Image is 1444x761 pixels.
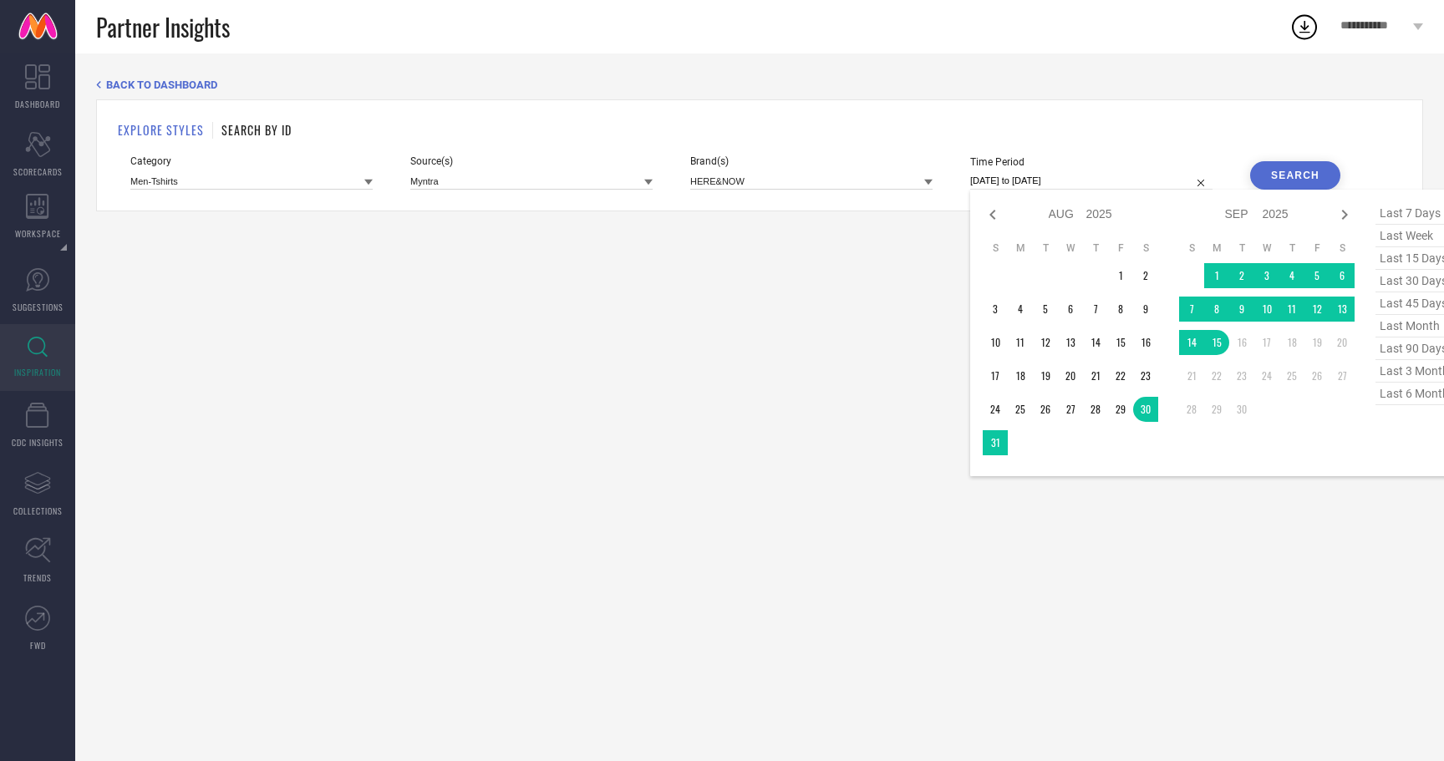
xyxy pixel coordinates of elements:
[15,227,61,240] span: WORKSPACE
[410,155,653,167] span: Source(s)
[130,155,373,167] span: Category
[1033,297,1058,322] td: Tue Aug 05 2025
[1204,263,1229,288] td: Mon Sep 01 2025
[1330,241,1355,255] th: Saturday
[1335,205,1355,225] div: Next month
[106,79,217,91] span: BACK TO DASHBOARD
[1133,397,1158,422] td: Sat Aug 30 2025
[1279,241,1304,255] th: Thursday
[1008,297,1033,322] td: Mon Aug 04 2025
[1133,241,1158,255] th: Saturday
[13,301,64,313] span: SUGGESTIONS
[983,297,1008,322] td: Sun Aug 03 2025
[970,172,1213,190] input: Select time period
[96,10,230,44] span: Partner Insights
[1058,330,1083,355] td: Wed Aug 13 2025
[1204,330,1229,355] td: Mon Sep 15 2025
[1204,363,1229,388] td: Mon Sep 22 2025
[1179,330,1204,355] td: Sun Sep 14 2025
[1204,397,1229,422] td: Mon Sep 29 2025
[983,205,1003,225] div: Previous month
[1304,330,1330,355] td: Fri Sep 19 2025
[118,121,204,139] h1: EXPLORE STYLES
[1058,297,1083,322] td: Wed Aug 06 2025
[1330,263,1355,288] td: Sat Sep 06 2025
[1229,241,1254,255] th: Tuesday
[1083,330,1108,355] td: Thu Aug 14 2025
[1229,363,1254,388] td: Tue Sep 23 2025
[1108,263,1133,288] td: Fri Aug 01 2025
[1229,397,1254,422] td: Tue Sep 30 2025
[1204,241,1229,255] th: Monday
[1033,241,1058,255] th: Tuesday
[1330,363,1355,388] td: Sat Sep 27 2025
[1083,241,1108,255] th: Thursday
[983,241,1008,255] th: Sunday
[1179,297,1204,322] td: Sun Sep 07 2025
[983,397,1008,422] td: Sun Aug 24 2025
[1133,363,1158,388] td: Sat Aug 23 2025
[1008,397,1033,422] td: Mon Aug 25 2025
[1179,363,1204,388] td: Sun Sep 21 2025
[12,436,64,449] span: CDC INSIGHTS
[1289,12,1319,42] div: Open download list
[1008,363,1033,388] td: Mon Aug 18 2025
[1008,241,1033,255] th: Monday
[1254,297,1279,322] td: Wed Sep 10 2025
[1058,363,1083,388] td: Wed Aug 20 2025
[1250,161,1340,190] button: Search
[23,571,52,584] span: TRENDS
[1083,363,1108,388] td: Thu Aug 21 2025
[1033,363,1058,388] td: Tue Aug 19 2025
[1058,241,1083,255] th: Wednesday
[15,98,60,110] span: DASHBOARD
[1271,170,1319,181] div: Search
[1330,297,1355,322] td: Sat Sep 13 2025
[1304,241,1330,255] th: Friday
[1254,241,1279,255] th: Wednesday
[1179,241,1204,255] th: Sunday
[1033,397,1058,422] td: Tue Aug 26 2025
[1304,297,1330,322] td: Fri Sep 12 2025
[1108,330,1133,355] td: Fri Aug 15 2025
[1229,297,1254,322] td: Tue Sep 09 2025
[1229,330,1254,355] td: Tue Sep 16 2025
[1279,263,1304,288] td: Thu Sep 04 2025
[690,155,933,167] span: Brand(s)
[1229,263,1254,288] td: Tue Sep 02 2025
[1179,397,1204,422] td: Sun Sep 28 2025
[1254,330,1279,355] td: Wed Sep 17 2025
[1204,297,1229,322] td: Mon Sep 08 2025
[1279,363,1304,388] td: Thu Sep 25 2025
[1133,330,1158,355] td: Sat Aug 16 2025
[1254,363,1279,388] td: Wed Sep 24 2025
[1330,330,1355,355] td: Sat Sep 20 2025
[1108,363,1133,388] td: Fri Aug 22 2025
[96,79,1423,91] div: Back TO Dashboard
[1133,263,1158,288] td: Sat Aug 02 2025
[13,505,63,517] span: COLLECTIONS
[1058,397,1083,422] td: Wed Aug 27 2025
[1083,297,1108,322] td: Thu Aug 07 2025
[1108,297,1133,322] td: Fri Aug 08 2025
[1279,297,1304,322] td: Thu Sep 11 2025
[221,121,292,139] h1: SEARCH BY ID
[1254,263,1279,288] td: Wed Sep 03 2025
[983,330,1008,355] td: Sun Aug 10 2025
[983,363,1008,388] td: Sun Aug 17 2025
[14,366,61,378] span: INSPIRATION
[13,165,63,178] span: SCORECARDS
[30,639,46,652] span: FWD
[1304,363,1330,388] td: Fri Sep 26 2025
[983,430,1008,455] td: Sun Aug 31 2025
[1033,330,1058,355] td: Tue Aug 12 2025
[1108,241,1133,255] th: Friday
[970,156,1213,168] span: Time Period
[1083,397,1108,422] td: Thu Aug 28 2025
[1279,330,1304,355] td: Thu Sep 18 2025
[1008,330,1033,355] td: Mon Aug 11 2025
[1133,297,1158,322] td: Sat Aug 09 2025
[1304,263,1330,288] td: Fri Sep 05 2025
[1108,397,1133,422] td: Fri Aug 29 2025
